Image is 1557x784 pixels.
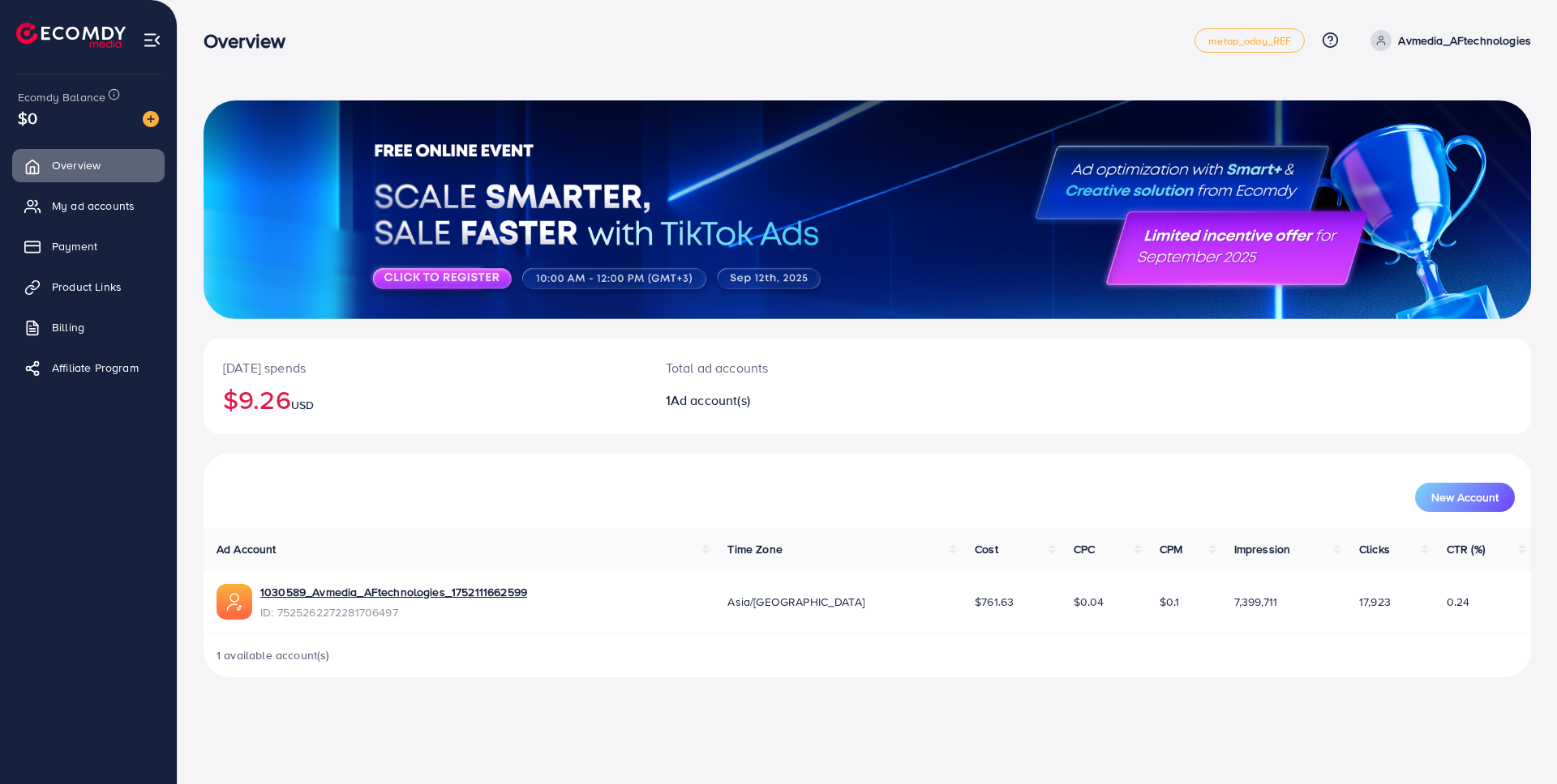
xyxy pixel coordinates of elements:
[671,391,750,409] span: Ad account(s)
[1234,594,1277,610] span: 7,399,711
[217,647,330,663] span: 1 available account(s)
[12,149,165,181] a: Overview
[1431,492,1499,503] span: New Account
[52,238,97,254] span: Payment
[1488,711,1545,772] iframe: Chat
[12,352,165,384] a: Affiliate Program
[1398,31,1531,50] p: Avmedia_AFtechnologies
[12,311,165,343] a: Billing
[18,89,105,105] span: Ecomdy Balance
[52,360,139,376] span: Affiliate Program
[1364,30,1531,51] a: Avmedia_AFtechnologies
[975,594,1014,610] span: $761.63
[204,29,298,53] h3: Overview
[1359,594,1391,610] span: 17,923
[12,230,165,262] a: Payment
[291,397,314,413] span: USD
[223,358,627,377] p: [DATE] spends
[52,319,84,335] span: Billing
[727,594,864,610] span: Asia/[GEOGRAPHIC_DATA]
[1208,36,1291,46] span: metap_oday_REF
[16,23,126,48] img: logo
[1074,541,1095,557] span: CPC
[52,198,135,214] span: My ad accounts
[1415,483,1515,512] button: New Account
[12,190,165,222] a: My ad accounts
[1195,28,1305,53] a: metap_oday_REF
[1234,541,1291,557] span: Impression
[217,541,277,557] span: Ad Account
[1160,594,1180,610] span: $0.1
[260,604,527,620] span: ID: 7525262272281706497
[1447,541,1485,557] span: CTR (%)
[143,31,161,49] img: menu
[18,106,37,130] span: $0
[223,384,627,415] h2: $9.26
[52,279,122,295] span: Product Links
[1447,594,1470,610] span: 0.24
[1160,541,1182,557] span: CPM
[975,541,998,557] span: Cost
[1359,541,1390,557] span: Clicks
[260,584,527,600] a: 1030589_Avmedia_AFtechnologies_1752111662599
[52,157,101,173] span: Overview
[666,393,959,408] h2: 1
[727,541,782,557] span: Time Zone
[217,584,252,620] img: ic-ads-acc.e4c84228.svg
[143,111,159,127] img: image
[1074,594,1104,610] span: $0.04
[666,358,959,377] p: Total ad accounts
[12,271,165,303] a: Product Links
